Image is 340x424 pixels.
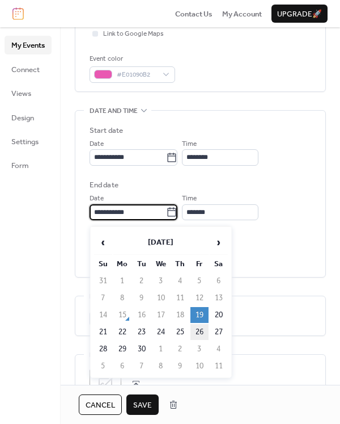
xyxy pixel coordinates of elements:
td: 4 [210,341,228,357]
td: 7 [94,290,112,306]
span: Save [133,400,152,411]
td: 10 [190,358,209,374]
span: Views [11,88,31,99]
td: 9 [133,290,151,306]
td: 13 [210,290,228,306]
a: Contact Us [175,8,212,19]
a: My Account [222,8,262,19]
td: 11 [210,358,228,374]
td: 8 [152,358,170,374]
td: 1 [152,341,170,357]
td: 18 [171,307,189,323]
th: [DATE] [113,230,209,255]
button: Upgrade🚀 [271,5,328,23]
td: 1 [113,273,131,289]
td: 30 [133,341,151,357]
td: 31 [94,273,112,289]
td: 2 [133,273,151,289]
a: Connect [5,60,52,78]
td: 21 [94,324,112,340]
button: Cancel [79,394,122,415]
span: Date [90,138,104,150]
td: 28 [94,341,112,357]
td: 11 [171,290,189,306]
td: 27 [210,324,228,340]
span: ‹ [95,231,112,254]
td: 17 [152,307,170,323]
img: logo [12,7,24,20]
span: #E01090B2 [117,69,157,81]
span: Connect [11,64,40,75]
a: Form [5,156,52,174]
th: Mo [113,256,131,272]
span: Cancel [86,400,115,411]
td: 10 [152,290,170,306]
span: Link to Google Maps [103,28,164,40]
th: We [152,256,170,272]
td: 12 [190,290,209,306]
span: Design [11,112,34,124]
td: 25 [171,324,189,340]
span: My Account [222,9,262,20]
td: 3 [152,273,170,289]
span: Settings [11,136,39,148]
td: 14 [94,307,112,323]
span: Date and time [90,105,138,116]
td: 4 [171,273,189,289]
span: › [210,231,227,254]
td: 23 [133,324,151,340]
a: Settings [5,132,52,150]
th: Sa [210,256,228,272]
td: 5 [190,273,209,289]
span: My Events [11,40,45,51]
td: 22 [113,324,131,340]
span: Time [182,193,197,204]
a: Views [5,84,52,102]
span: Contact Us [175,9,212,20]
div: Start date [90,125,123,136]
td: 6 [113,358,131,374]
span: Date [90,193,104,204]
td: 16 [133,307,151,323]
span: Time [182,138,197,150]
td: 8 [113,290,131,306]
td: 5 [94,358,112,374]
td: 26 [190,324,209,340]
td: 9 [171,358,189,374]
div: End date [90,179,118,191]
td: 15 [113,307,131,323]
td: 3 [190,341,209,357]
div: Event color [90,53,173,65]
button: Save [126,394,159,415]
td: 20 [210,307,228,323]
td: 24 [152,324,170,340]
th: Tu [133,256,151,272]
th: Th [171,256,189,272]
th: Su [94,256,112,272]
span: Upgrade 🚀 [277,9,322,20]
a: My Events [5,36,52,54]
td: 19 [190,307,209,323]
td: 7 [133,358,151,374]
a: Design [5,108,52,127]
td: 29 [113,341,131,357]
td: 6 [210,273,228,289]
span: Form [11,160,29,171]
td: 2 [171,341,189,357]
th: Fr [190,256,209,272]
